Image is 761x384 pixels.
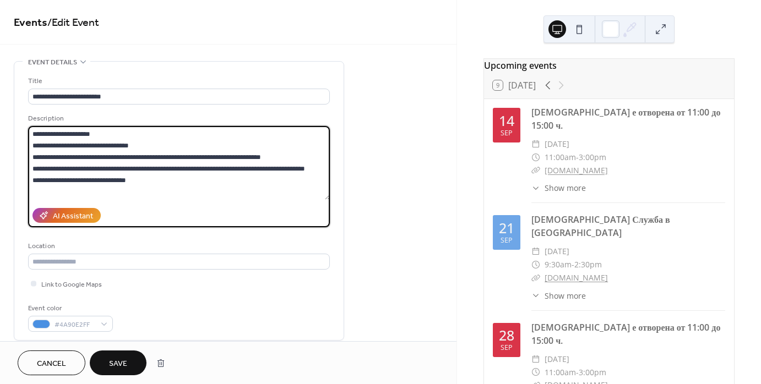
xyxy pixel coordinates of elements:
[28,113,328,124] div: Description
[531,353,540,366] div: ​
[531,366,540,379] div: ​
[531,106,720,131] a: [DEMOGRAPHIC_DATA] е отворена от 11:00 до 15:00 ч.
[501,130,513,137] div: Sep
[545,138,569,151] span: [DATE]
[47,12,99,34] span: / Edit Event
[53,211,93,222] div: AI Assistant
[484,59,734,72] div: Upcoming events
[28,303,111,314] div: Event color
[545,258,572,271] span: 9:30am
[572,258,574,271] span: -
[545,165,608,175] a: [DOMAIN_NAME]
[499,328,514,342] div: 28
[545,151,576,164] span: 11:00am
[576,151,579,164] span: -
[499,221,514,235] div: 21
[37,358,66,370] span: Cancel
[109,358,127,370] span: Save
[18,350,85,375] button: Cancel
[531,258,540,271] div: ​
[499,114,514,128] div: 14
[14,12,47,34] a: Events
[28,240,328,252] div: Location
[531,321,720,347] a: [DEMOGRAPHIC_DATA] е отворена от 11:00 до 15:00 ч.
[531,182,586,194] button: ​Show more
[90,350,146,375] button: Save
[531,290,586,301] button: ​Show more
[545,182,586,194] span: Show more
[545,272,608,283] a: [DOMAIN_NAME]
[28,75,328,87] div: Title
[545,290,586,301] span: Show more
[545,353,569,366] span: [DATE]
[531,138,540,151] div: ​
[41,279,102,290] span: Link to Google Maps
[574,258,602,271] span: 2:30pm
[55,319,95,331] span: #4A90E2FF
[531,182,540,194] div: ​
[531,245,540,258] div: ​
[545,366,576,379] span: 11:00am
[531,164,540,177] div: ​
[501,237,513,244] div: Sep
[579,151,606,164] span: 3:00pm
[545,245,569,258] span: [DATE]
[531,151,540,164] div: ​
[531,271,540,284] div: ​
[501,344,513,352] div: Sep
[576,366,579,379] span: -
[531,213,670,239] a: [DEMOGRAPHIC_DATA] Служба в [GEOGRAPHIC_DATA]
[531,290,540,301] div: ​
[579,366,606,379] span: 3:00pm
[32,208,101,223] button: AI Assistant
[28,57,77,68] span: Event details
